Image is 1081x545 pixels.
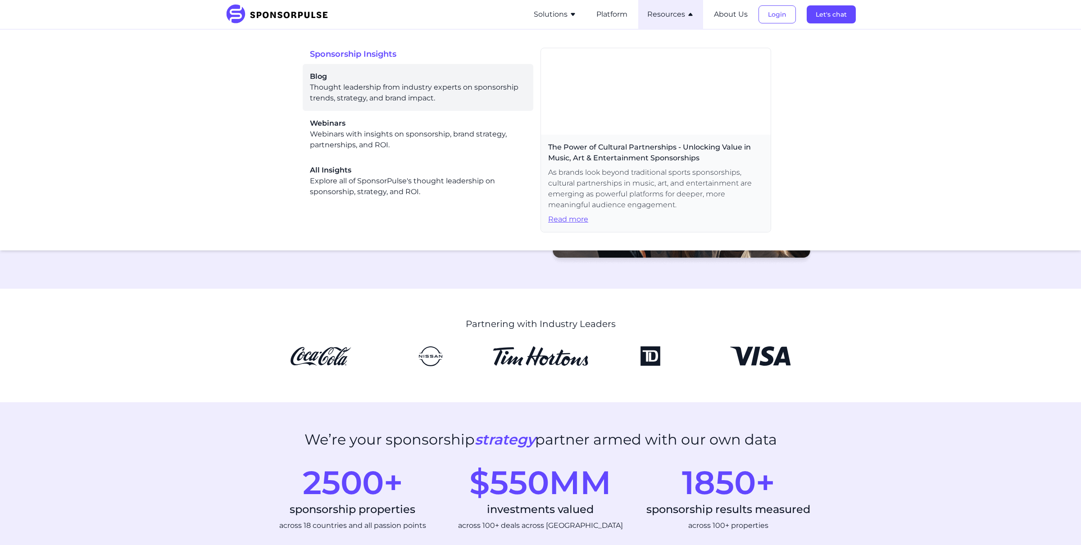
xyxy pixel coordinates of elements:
a: The Power of Cultural Partnerships - Unlocking Value in Music, Art & Entertainment SponsorshipsAs... [540,48,771,232]
span: Read more [548,214,763,225]
div: sponsorship results measured [642,502,815,517]
div: investments valued [454,502,627,517]
button: Let's chat [807,5,856,23]
h2: We’re your sponsorship partner armed with our own data [304,431,777,448]
button: Login [759,5,796,23]
span: Sponsorship Insights [310,48,540,60]
div: Thought leadership from industry experts on sponsorship trends, strategy, and brand impact. [310,71,526,104]
span: The Power of Cultural Partnerships - Unlocking Value in Music, Art & Entertainment Sponsorships [548,142,763,163]
a: Let's chat [807,10,856,18]
img: Webinar header image [541,48,771,135]
div: 1850+ [642,466,815,499]
a: WebinarsWebinars with insights on sponsorship, brand strategy, partnerships, and ROI. [310,118,526,150]
span: As brands look beyond traditional sports sponsorships, cultural partnerships in music, art, and e... [548,167,763,210]
span: Webinars [310,118,526,129]
img: CocaCola [273,346,368,366]
img: Nissan [383,346,478,366]
div: across 100+ properties [642,520,815,531]
span: Blog [310,71,526,82]
div: across 100+ deals across [GEOGRAPHIC_DATA] [454,520,627,531]
button: Solutions [534,9,577,20]
a: All InsightsExplore all of SponsorPulse's thought leadership on sponsorship, strategy, and ROI. [310,165,526,197]
img: Visa [713,346,808,366]
iframe: Chat Widget [1036,502,1081,545]
span: All Insights [310,165,526,176]
a: Login [759,10,796,18]
button: Platform [596,9,627,20]
button: About Us [714,9,748,20]
a: About Us [714,10,748,18]
div: sponsorship properties [266,502,439,517]
p: Partnering with Industry Leaders [335,318,747,330]
div: Webinars with insights on sponsorship, brand strategy, partnerships, and ROI. [310,118,526,150]
a: BlogThought leadership from industry experts on sponsorship trends, strategy, and brand impact. [310,71,526,104]
img: Tim Hortons [493,346,588,366]
img: TD [603,346,698,366]
div: Explore all of SponsorPulse's thought leadership on sponsorship, strategy, and ROI. [310,165,526,197]
button: Resources [647,9,694,20]
i: strategy [475,431,535,448]
div: across 18 countries and all passion points [266,520,439,531]
a: Platform [596,10,627,18]
div: $550MM [454,466,627,499]
img: SponsorPulse [225,5,335,24]
div: 2500+ [266,466,439,499]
